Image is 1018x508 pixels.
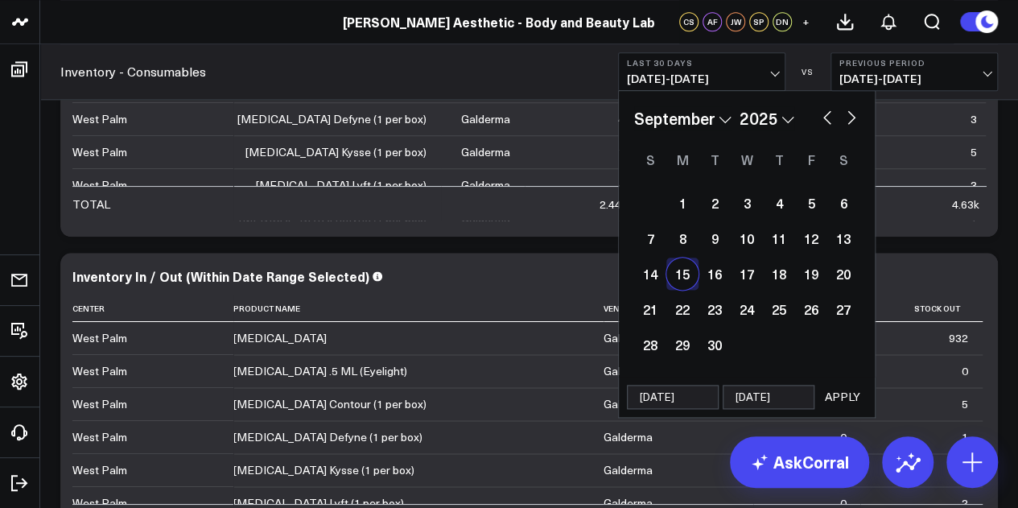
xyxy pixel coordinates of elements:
[726,12,745,31] div: JW
[233,363,407,379] div: [MEDICAL_DATA] .5 ML (Eyelight)
[962,396,968,412] div: 5
[763,147,795,172] div: Thursday
[604,363,653,379] div: Galderma
[461,111,510,127] div: Galderma
[962,363,968,379] div: 0
[72,111,127,127] div: West Palm
[237,111,427,127] div: [MEDICAL_DATA] Defyne (1 per box)
[72,429,127,445] div: West Palm
[627,72,777,85] span: [DATE] - [DATE]
[604,295,752,322] th: Vendor Name
[795,147,827,172] div: Friday
[233,462,414,478] div: [MEDICAL_DATA] Kysse (1 per box)
[233,429,422,445] div: [MEDICAL_DATA] Defyne (1 per box)
[699,147,731,172] div: Tuesday
[818,385,867,409] button: APPLY
[256,177,427,193] div: [MEDICAL_DATA] Lyft (1 per box)
[839,429,846,445] div: 0
[233,396,427,412] div: [MEDICAL_DATA] Contour (1 per box)
[600,196,627,213] div: 2.44k
[72,363,127,379] div: West Palm
[703,12,722,31] div: AF
[749,12,769,31] div: SP
[679,12,699,31] div: CS
[604,396,653,412] div: Galderma
[971,144,977,160] div: 5
[827,147,859,172] div: Saturday
[72,177,127,193] div: West Palm
[971,177,977,193] div: 3
[627,58,777,68] b: Last 30 Days
[796,12,815,31] button: +
[72,462,127,478] div: West Palm
[627,385,719,409] input: mm/dd/yy
[72,295,233,322] th: Center
[72,396,127,412] div: West Palm
[830,52,998,91] button: Previous Period[DATE]-[DATE]
[971,111,977,127] div: 3
[245,144,427,160] div: [MEDICAL_DATA] Kysse (1 per box)
[949,330,968,346] div: 932
[72,267,369,285] div: Inventory In / Out (Within Date Range Selected)
[802,16,810,27] span: +
[72,330,127,346] div: West Palm
[839,58,989,68] b: Previous Period
[72,196,110,213] div: TOTAL
[72,144,127,160] div: West Palm
[618,52,785,91] button: Last 30 Days[DATE]-[DATE]
[60,63,206,81] a: Inventory - Consumables
[860,295,983,322] th: Stock Out
[461,144,510,160] div: Galderma
[233,295,604,322] th: Product Name
[730,436,869,488] a: AskCorral
[604,429,653,445] div: Galderma
[731,147,763,172] div: Wednesday
[604,330,653,346] div: Galderma
[634,147,666,172] div: Sunday
[793,67,822,76] div: VS
[666,147,699,172] div: Monday
[461,177,510,193] div: Galderma
[343,13,655,31] a: [PERSON_NAME] Aesthetic - Body and Beauty Lab
[952,196,979,213] div: 4.63k
[839,72,989,85] span: [DATE] - [DATE]
[723,385,814,409] input: mm/dd/yy
[962,429,968,445] div: 1
[773,12,792,31] div: DN
[604,462,653,478] div: Galderma
[233,330,327,346] div: [MEDICAL_DATA]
